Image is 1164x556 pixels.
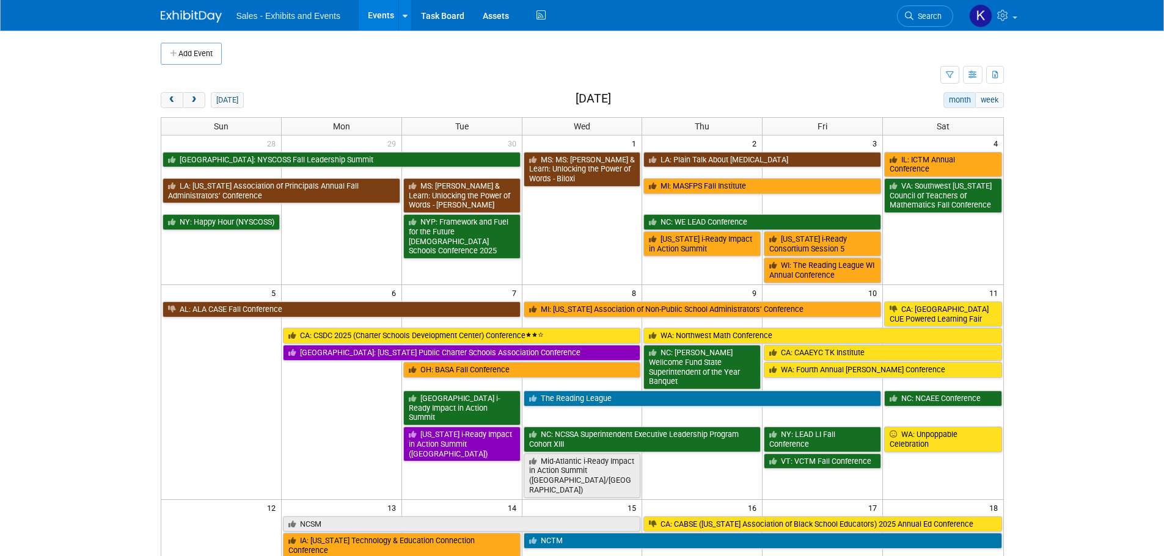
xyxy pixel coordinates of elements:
a: NC: NCAEE Conference [884,391,1001,406]
button: Add Event [161,43,222,65]
span: 14 [507,500,522,515]
a: [US_STATE] i-Ready Consortium Session 5 [764,231,881,256]
button: month [943,92,976,108]
a: CA: CSDC 2025 (Charter Schools Development Center) Conference [283,328,641,344]
span: 28 [266,135,281,151]
span: 15 [626,500,642,515]
span: 17 [867,500,882,515]
span: 1 [631,135,642,151]
a: NC: WE LEAD Conference [643,214,881,230]
span: 2 [751,135,762,151]
span: 5 [270,285,281,300]
a: NY: Happy Hour (NYSCOSS) [163,214,280,230]
a: WI: The Reading League WI Annual Conference [764,258,881,283]
a: VA: Southwest [US_STATE] Council of Teachers of Mathematics Fall Conference [884,178,1001,213]
a: OH: BASA Fall Conference [403,362,641,378]
a: Mid-Atlantic i-Ready Impact in Action Summit ([GEOGRAPHIC_DATA]/[GEOGRAPHIC_DATA]) [524,453,641,498]
span: 4 [992,135,1003,151]
a: Search [897,5,953,27]
span: Sat [937,121,950,131]
a: WA: Northwest Math Conference [643,328,1001,344]
span: Wed [574,121,590,131]
a: [GEOGRAPHIC_DATA]: [US_STATE] Public Charter Schools Association Conference [283,345,641,361]
button: prev [161,92,183,108]
img: Kara Haven [969,4,992,27]
span: 11 [988,285,1003,300]
span: 16 [747,500,762,515]
a: MI: MASFPS Fall Institute [643,178,881,194]
a: AL: ALA CASE Fall Conference [163,301,521,317]
span: 6 [390,285,401,300]
a: [GEOGRAPHIC_DATA]: NYSCOSS Fall Leadership Summit [163,152,521,168]
a: NCTM [524,533,1002,549]
span: 12 [266,500,281,515]
span: 30 [507,135,522,151]
span: Tue [455,121,469,131]
a: WA: Fourth Annual [PERSON_NAME] Conference [764,362,1001,378]
a: NYP: Framework and Fuel for the Future [DEMOGRAPHIC_DATA] Schools Conference 2025 [403,214,521,259]
a: MI: [US_STATE] Association of Non-Public School Administrators’ Conference [524,301,882,317]
a: NC: NCSSA Superintendent Executive Leadership Program Cohort XIII [524,427,761,452]
a: LA: Plain Talk About [MEDICAL_DATA] [643,152,881,168]
span: Sun [214,121,229,131]
a: CA: CABSE ([US_STATE] Association of Black School Educators) 2025 Annual Ed Conference [643,516,1001,532]
a: [US_STATE] i-Ready Impact in Action Summit ([GEOGRAPHIC_DATA]) [403,427,521,461]
span: Mon [333,121,350,131]
span: 3 [871,135,882,151]
button: next [183,92,205,108]
span: 10 [867,285,882,300]
a: CA: [GEOGRAPHIC_DATA] CUE Powered Learning Fair [884,301,1001,327]
a: NY: LEAD LI Fall Conference [764,427,881,452]
a: WA: Unpoppable Celebration [884,427,1001,452]
a: MS: MS: [PERSON_NAME] & Learn: Unlocking the Power of Words - Biloxi [524,152,641,187]
span: 7 [511,285,522,300]
a: [US_STATE] i-Ready Impact in Action Summit [643,231,761,256]
span: 8 [631,285,642,300]
span: 18 [988,500,1003,515]
img: ExhibitDay [161,10,222,23]
span: 29 [386,135,401,151]
span: Sales - Exhibits and Events [236,11,340,21]
span: 13 [386,500,401,515]
span: Thu [695,121,709,131]
a: LA: [US_STATE] Association of Principals Annual Fall Administrators’ Conference [163,178,400,203]
a: The Reading League [524,391,882,406]
button: [DATE] [211,92,243,108]
a: [GEOGRAPHIC_DATA] i-Ready Impact in Action Summit [403,391,521,425]
span: Search [913,12,942,21]
a: CA: CAAEYC TK Institute [764,345,1001,361]
span: Fri [818,121,827,131]
a: IL: ICTM Annual Conference [884,152,1001,177]
button: week [975,92,1003,108]
a: VT: VCTM Fall Conference [764,453,881,469]
span: 9 [751,285,762,300]
h2: [DATE] [576,92,611,106]
a: MS: [PERSON_NAME] & Learn: Unlocking the Power of Words - [PERSON_NAME] [403,178,521,213]
a: NC: [PERSON_NAME] Wellcome Fund State Superintendent of the Year Banquet [643,345,761,389]
a: NCSM [283,516,641,532]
